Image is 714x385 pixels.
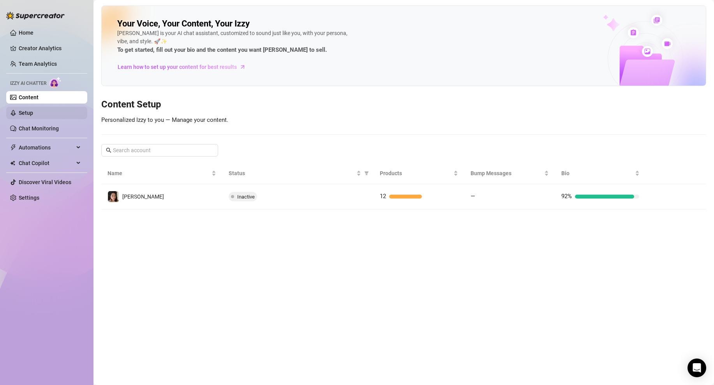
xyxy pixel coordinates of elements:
[117,18,250,29] h2: Your Voice, Your Content, Your Izzy
[363,167,370,179] span: filter
[229,169,355,178] span: Status
[10,160,15,166] img: Chat Copilot
[380,169,452,178] span: Products
[555,163,646,184] th: Bio
[108,169,210,178] span: Name
[471,193,475,200] span: —
[49,77,62,88] img: AI Chatter
[222,163,374,184] th: Status
[117,29,351,55] div: [PERSON_NAME] is your AI chat assistant, customized to sound just like you, with your persona, vi...
[239,63,247,71] span: arrow-right
[122,193,164,200] span: [PERSON_NAME]
[118,63,237,71] span: Learn how to set up your content for best results
[688,359,706,377] div: Open Intercom Messenger
[19,42,81,54] a: Creator Analytics
[101,163,222,184] th: Name
[561,169,633,178] span: Bio
[464,163,555,184] th: Bump Messages
[19,30,33,36] a: Home
[101,98,706,111] h3: Content Setup
[19,61,57,67] a: Team Analytics
[237,194,255,200] span: Inactive
[101,116,228,123] span: Personalized Izzy to you — Manage your content.
[19,94,39,100] a: Content
[106,148,111,153] span: search
[10,80,46,87] span: Izzy AI Chatter
[561,193,572,200] span: 92%
[113,146,207,155] input: Search account
[471,169,543,178] span: Bump Messages
[6,12,65,19] img: logo-BBDzfeDw.svg
[19,195,39,201] a: Settings
[585,6,706,86] img: ai-chatter-content-library-cLFOSyPT.png
[19,125,59,132] a: Chat Monitoring
[19,141,74,154] span: Automations
[117,46,327,53] strong: To get started, fill out your bio and the content you want [PERSON_NAME] to sell.
[108,191,119,202] img: Luna
[380,193,386,200] span: 12
[10,144,16,151] span: thunderbolt
[19,110,33,116] a: Setup
[117,61,252,73] a: Learn how to set up your content for best results
[19,179,71,185] a: Discover Viral Videos
[374,163,464,184] th: Products
[364,171,369,176] span: filter
[19,157,74,169] span: Chat Copilot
